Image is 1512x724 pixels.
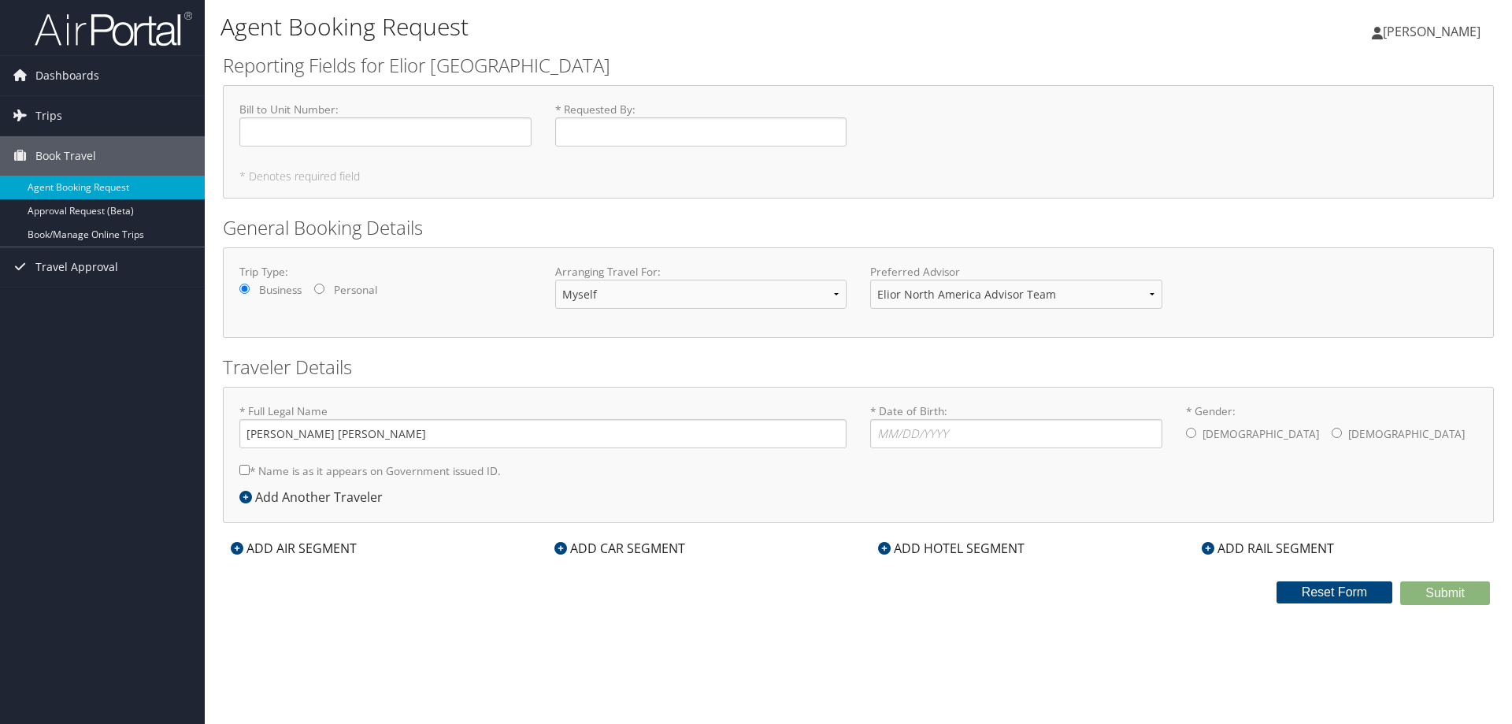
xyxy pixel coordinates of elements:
label: Preferred Advisor [870,264,1162,280]
h2: Traveler Details [223,354,1494,381]
img: airportal-logo.png [35,10,192,47]
input: * Requested By: [555,117,847,147]
label: * Full Legal Name [239,403,847,448]
label: Personal [334,282,377,298]
label: Trip Type: [239,264,532,280]
label: * Requested By : [555,102,847,147]
label: Bill to Unit Number : [239,102,532,147]
label: Arranging Travel For: [555,264,847,280]
div: ADD AIR SEGMENT [223,539,365,558]
h2: General Booking Details [223,214,1494,241]
span: Dashboards [35,56,99,95]
h2: Reporting Fields for Elior [GEOGRAPHIC_DATA] [223,52,1494,79]
input: * Gender:[DEMOGRAPHIC_DATA][DEMOGRAPHIC_DATA] [1186,428,1196,438]
input: * Name is as it appears on Government issued ID. [239,465,250,475]
h5: * Denotes required field [239,171,1477,182]
input: * Gender:[DEMOGRAPHIC_DATA][DEMOGRAPHIC_DATA] [1332,428,1342,438]
h1: Agent Booking Request [220,10,1071,43]
input: * Full Legal Name [239,419,847,448]
span: Travel Approval [35,247,118,287]
input: * Date of Birth: [870,419,1162,448]
button: Submit [1400,581,1490,605]
div: Add Another Traveler [239,488,391,507]
label: [DEMOGRAPHIC_DATA] [1348,419,1465,449]
button: Reset Form [1277,581,1393,603]
div: ADD CAR SEGMENT [547,539,693,558]
label: * Name is as it appears on Government issued ID. [239,456,501,485]
span: Trips [35,96,62,136]
label: * Gender: [1186,403,1478,451]
div: ADD HOTEL SEGMENT [870,539,1032,558]
span: [PERSON_NAME] [1383,23,1480,40]
div: ADD RAIL SEGMENT [1194,539,1342,558]
label: Business [259,282,302,298]
label: * Date of Birth: [870,403,1162,448]
a: [PERSON_NAME] [1372,8,1496,55]
label: [DEMOGRAPHIC_DATA] [1203,419,1319,449]
span: Book Travel [35,136,96,176]
input: Bill to Unit Number: [239,117,532,147]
